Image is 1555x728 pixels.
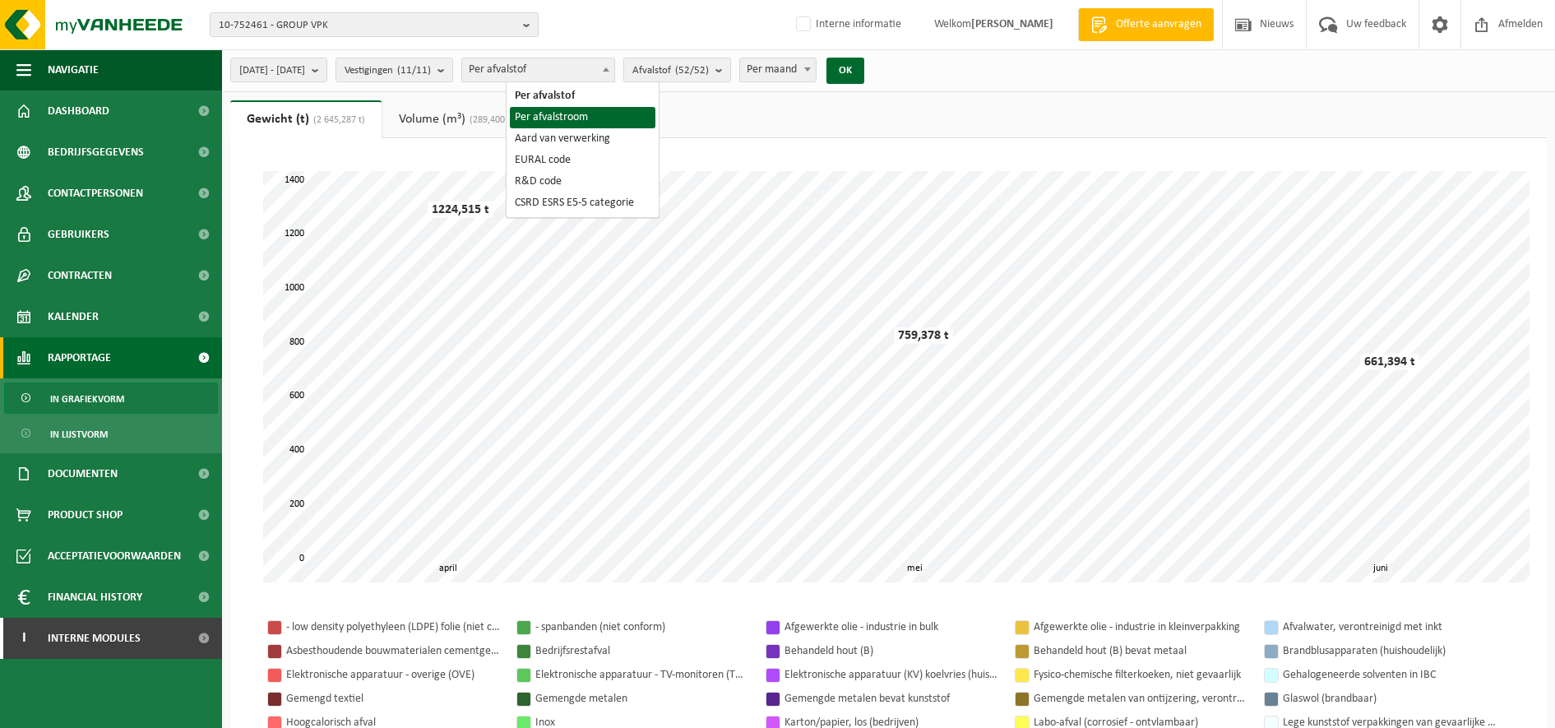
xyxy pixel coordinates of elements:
span: Per afvalstof [462,58,614,81]
div: Glaswol (brandbaar) [1283,689,1497,709]
button: OK [826,58,864,84]
span: Documenten [48,453,118,494]
div: Behandeld hout (B) [784,641,998,661]
span: Product Shop [48,494,123,536]
span: Per maand [739,58,817,82]
span: (2 645,287 t) [309,115,365,125]
div: Behandeld hout (B) bevat metaal [1034,641,1247,661]
span: Vestigingen [345,58,431,83]
div: Elektronische apparatuur - TV-monitoren (TVM) [535,665,749,685]
button: 10-752461 - GROUP VPK [210,12,539,37]
span: 10-752461 - GROUP VPK [219,13,516,38]
button: Vestigingen(11/11) [336,58,453,82]
div: Gemengde metalen bevat kunststof [784,689,998,709]
div: Brandblusapparaten (huishoudelijk) [1283,641,1497,661]
span: Per afvalstof [461,58,615,82]
div: Elektronische apparatuur - overige (OVE) [286,665,500,685]
li: Aard van verwerking [510,128,655,150]
a: In grafiekvorm [4,383,218,414]
span: Financial History [48,577,142,618]
li: Per afvalstroom [510,107,655,128]
div: Gemengd textiel [286,689,500,709]
span: I [16,618,31,659]
li: CSRD ESRS E5-5 categorie [510,192,655,214]
span: Acceptatievoorwaarden [48,536,181,577]
count: (52/52) [675,65,709,76]
span: Dashboard [48,90,109,132]
label: Interne informatie [793,12,901,37]
div: Afvalwater, verontreinigd met inkt [1283,617,1497,638]
div: 1224,515 t [428,202,493,218]
span: Navigatie [48,49,99,90]
span: In grafiekvorm [50,383,124,415]
a: Offerte aanvragen [1078,8,1214,41]
a: Gewicht (t) [230,100,382,138]
div: 661,394 t [1360,354,1419,370]
span: Rapportage [48,337,111,378]
div: Elektronische apparatuur (KV) koelvries (huishoudelijk) [784,665,998,685]
div: Gehalogeneerde solventen in IBC [1283,665,1497,685]
a: Volume (m³) [382,100,539,138]
div: Gemengde metalen van ontijzering, verontreinigd met niet-gevaarlijke producten [1034,689,1247,709]
button: [DATE] - [DATE] [230,58,327,82]
span: Gebruikers [48,214,109,255]
div: Gemengde metalen [535,689,749,709]
span: Per maand [740,58,816,81]
span: Contracten [48,255,112,296]
button: Afvalstof(52/52) [623,58,731,82]
div: Afgewerkte olie - industrie in bulk [784,617,998,638]
a: In lijstvorm [4,418,218,449]
div: Fysico-chemische filterkoeken, niet gevaarlijk [1034,665,1247,685]
div: - spanbanden (niet conform) [535,617,749,638]
span: Bedrijfsgegevens [48,132,144,173]
strong: [PERSON_NAME] [971,18,1053,30]
span: In lijstvorm [50,419,108,450]
li: EURAL code [510,150,655,171]
span: (289,400 m³) [465,115,522,125]
div: Asbesthoudende bouwmaterialen cementgebonden (hechtgebonden) [286,641,500,661]
div: - low density polyethyleen (LDPE) folie (niet conform) [286,617,500,638]
count: (11/11) [397,65,431,76]
span: [DATE] - [DATE] [239,58,305,83]
span: Kalender [48,296,99,337]
div: 759,378 t [894,327,953,344]
li: Per afvalstof [510,86,655,107]
span: Offerte aanvragen [1112,16,1206,33]
div: Afgewerkte olie - industrie in kleinverpakking [1034,617,1247,638]
span: Afvalstof [632,58,709,83]
span: Contactpersonen [48,173,143,214]
li: R&D code [510,171,655,192]
div: Bedrijfsrestafval [535,641,749,661]
span: Interne modules [48,618,141,659]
